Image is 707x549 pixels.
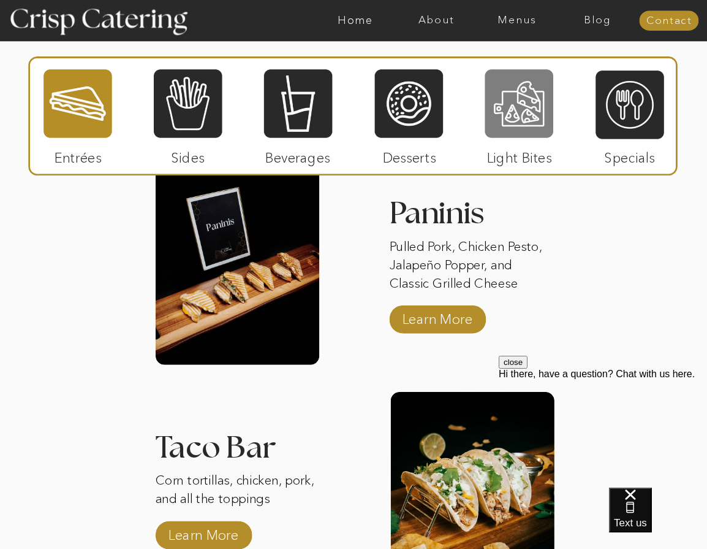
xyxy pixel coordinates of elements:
a: Blog [558,15,638,26]
a: About [396,15,477,26]
p: Light Bites [480,138,559,172]
p: Sides [148,138,227,172]
p: Entrées [39,138,117,172]
a: Home [315,15,396,26]
p: Specials [591,138,669,172]
a: Learn More [398,299,477,334]
iframe: podium webchat widget prompt [499,356,707,503]
p: Desserts [370,138,448,172]
p: Corn tortillas, chicken, pork, and all the toppings [156,472,319,528]
a: Menus [477,15,558,26]
h3: Taco Bar [156,432,319,447]
p: Beverages [259,138,337,172]
p: Pulled Pork, Chicken Pesto, Jalapeño Popper, and Classic Grilled Cheese [390,238,553,294]
h3: Paninis [390,199,553,237]
iframe: podium webchat widget bubble [609,488,707,549]
a: Contact [639,15,698,27]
